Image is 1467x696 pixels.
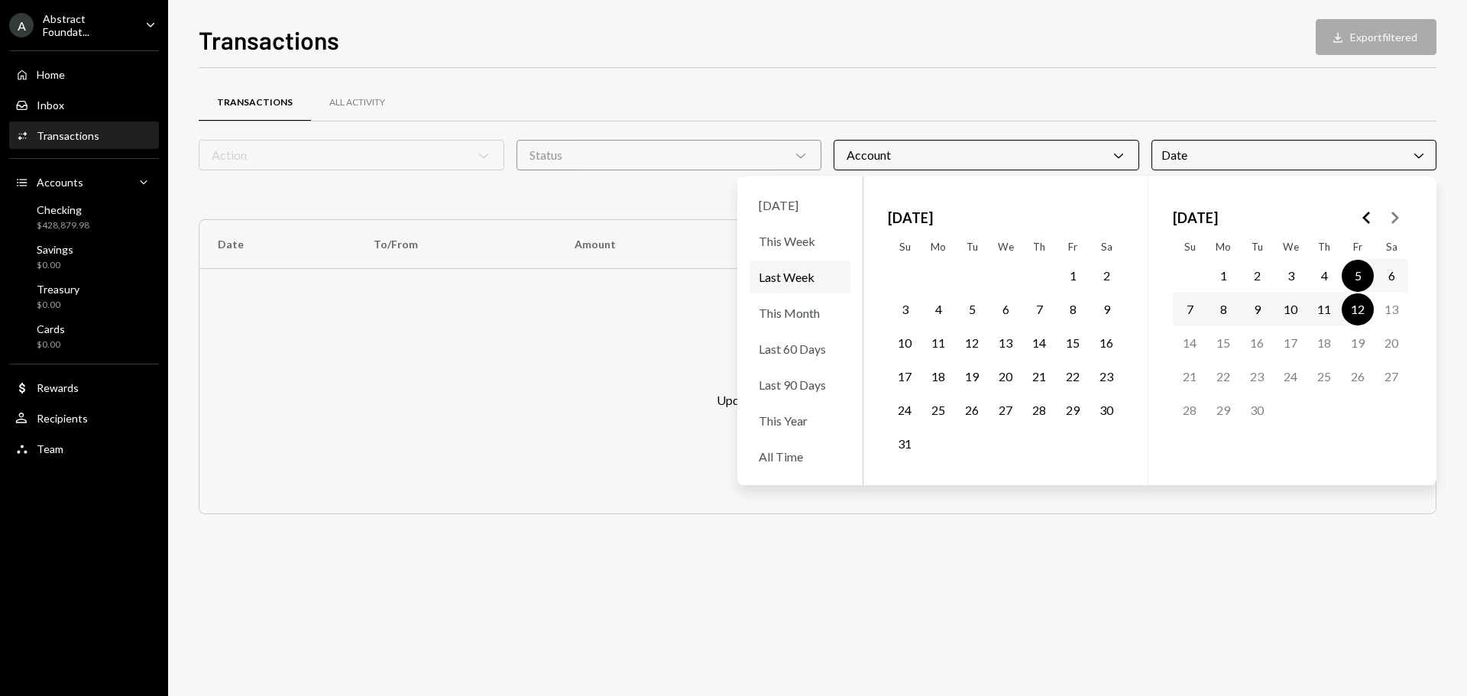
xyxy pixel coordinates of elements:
div: Date [1151,140,1436,170]
button: Wednesday, September 17th, 2025 [1274,327,1307,359]
button: Tuesday, August 5th, 2025 [956,293,988,325]
table: August 2025 [888,235,1123,461]
div: Savings [37,243,73,256]
th: Saturday [1375,235,1408,259]
button: Tuesday, September 30th, 2025 [1241,394,1273,426]
button: Friday, August 8th, 2025 [1057,293,1089,325]
div: This Year [750,404,850,437]
th: Tuesday [955,235,989,259]
button: Sunday, August 17th, 2025 [889,361,921,393]
button: Saturday, August 2nd, 2025 [1090,260,1122,292]
div: Last 90 Days [750,368,850,401]
button: Monday, September 29th, 2025 [1207,394,1239,426]
th: Sunday [1173,235,1206,259]
div: All Time [750,440,850,473]
button: Friday, September 5th, 2025, selected [1342,260,1374,292]
th: Thursday [1307,235,1341,259]
div: Treasury [37,283,79,296]
button: Sunday, August 10th, 2025 [889,327,921,359]
button: Sunday, September 21st, 2025 [1174,361,1206,393]
div: Transactions [37,129,99,142]
button: Saturday, August 9th, 2025 [1090,293,1122,325]
button: Monday, August 11th, 2025 [922,327,954,359]
a: Cards$0.00 [9,318,159,354]
th: To/From [355,220,556,269]
button: Tuesday, September 9th, 2025, selected [1241,293,1273,325]
button: Thursday, August 7th, 2025 [1023,293,1055,325]
button: Monday, September 15th, 2025 [1207,327,1239,359]
button: Sunday, September 7th, 2025, selected [1174,293,1206,325]
button: Friday, September 19th, 2025 [1342,327,1374,359]
button: Saturday, September 20th, 2025 [1375,327,1407,359]
div: A [9,13,34,37]
button: Wednesday, September 24th, 2025 [1274,361,1307,393]
div: $0.00 [37,299,79,312]
th: Monday [1206,235,1240,259]
button: Tuesday, August 19th, 2025 [956,361,988,393]
button: Saturday, September 13th, 2025 [1375,293,1407,325]
button: Sunday, August 3rd, 2025 [889,293,921,325]
button: Friday, August 15th, 2025 [1057,327,1089,359]
th: Wednesday [989,235,1022,259]
th: Sunday [888,235,921,259]
div: All Activity [329,96,385,109]
div: Last 60 Days [750,332,850,365]
th: Saturday [1090,235,1123,259]
button: Friday, August 29th, 2025 [1057,394,1089,426]
button: Wednesday, August 13th, 2025 [989,327,1022,359]
button: Thursday, September 4th, 2025 [1308,260,1340,292]
div: Abstract Foundat... [43,12,133,38]
div: Home [37,68,65,81]
a: Accounts [9,168,159,196]
th: Thursday [1022,235,1056,259]
button: Saturday, August 16th, 2025 [1090,327,1122,359]
button: Go to the Next Month [1381,204,1408,231]
button: Monday, September 22nd, 2025 [1207,361,1239,393]
button: Friday, August 22nd, 2025 [1057,361,1089,393]
button: Thursday, August 21st, 2025 [1023,361,1055,393]
div: Cards [37,322,65,335]
button: Today, Friday, September 12th, 2025, selected [1342,293,1374,325]
span: [DATE] [888,201,933,235]
button: Go to the Previous Month [1353,204,1381,231]
a: Savings$0.00 [9,238,159,275]
div: $428,879.98 [37,219,89,232]
button: Tuesday, September 2nd, 2025 [1241,260,1273,292]
th: Wednesday [1274,235,1307,259]
a: Transactions [199,83,311,122]
button: Thursday, August 14th, 2025 [1023,327,1055,359]
button: Tuesday, August 26th, 2025 [956,394,988,426]
div: This Week [750,225,850,257]
button: Tuesday, September 16th, 2025 [1241,327,1273,359]
h1: Transactions [199,24,339,55]
table: September 2025 [1173,235,1408,461]
button: Sunday, September 14th, 2025 [1174,327,1206,359]
button: Saturday, August 23rd, 2025 [1090,361,1122,393]
div: Checking [37,203,89,216]
th: Monday [921,235,955,259]
a: Treasury$0.00 [9,278,159,315]
div: Team [37,442,63,455]
div: $0.00 [37,259,73,272]
div: [DATE] [750,189,850,222]
button: Tuesday, August 12th, 2025 [956,327,988,359]
button: Thursday, September 25th, 2025 [1308,361,1340,393]
button: Saturday, August 30th, 2025 [1090,394,1122,426]
button: Tuesday, September 23rd, 2025 [1241,361,1273,393]
button: Wednesday, September 3rd, 2025 [1274,260,1307,292]
a: Inbox [9,91,159,118]
button: Wednesday, August 27th, 2025 [989,394,1022,426]
a: All Activity [311,83,403,122]
button: Sunday, September 28th, 2025 [1174,394,1206,426]
button: Thursday, August 28th, 2025 [1023,394,1055,426]
th: Friday [1056,235,1090,259]
button: Monday, August 25th, 2025 [922,394,954,426]
div: Transactions [217,96,293,109]
th: Friday [1341,235,1375,259]
button: Wednesday, August 6th, 2025 [989,293,1022,325]
a: Team [9,435,159,462]
button: Thursday, September 11th, 2025, selected [1308,293,1340,325]
a: Rewards [9,374,159,401]
th: Date [199,220,355,269]
div: Recipients [37,412,88,425]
